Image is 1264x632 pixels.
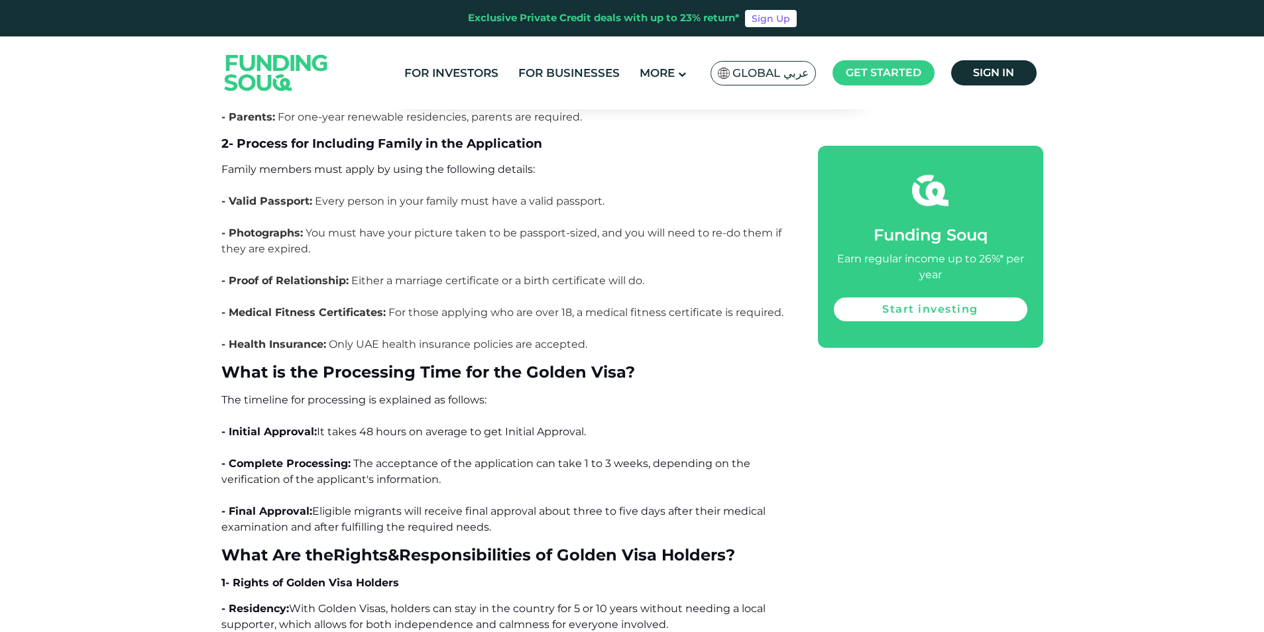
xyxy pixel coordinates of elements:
span: - Final Approval: [221,505,312,517]
span: - Residency: [221,602,289,615]
span: What is the Processing Time for the Golden Visa? [221,362,635,382]
span: Sign in [973,66,1014,79]
span: For those applying who are over 18, a medical fitness certificate is required. [388,306,783,319]
img: fsicon [912,172,948,209]
span: It takes 48 hours on average to get Initial Approval. [317,425,586,438]
span: - Initial Approval: [221,425,317,438]
div: Earn regular income up to 26%* per year [834,251,1027,283]
a: For Investors [401,62,502,84]
span: & [388,545,399,564]
span: . [221,338,587,350]
div: Exclusive Private Credit deals with up to 23% return* [468,11,740,26]
a: Start investing [834,297,1027,321]
span: Responsibilities of Golden Visa Holders [399,545,726,564]
span: Either a marriage certificate or a birth certificate will do. [351,274,644,287]
span: - Health Insurance: [221,338,326,350]
span: Family members must apply by using the following details: [221,163,535,176]
span: The timeline for processing is explained as follows: [221,394,487,406]
span: The acceptance of the application can take 1 to 3 weeks, depending on the verification of the app... [221,457,750,486]
a: Sign Up [745,10,797,27]
span: - Proof of Relationship: [221,274,349,287]
span: Get started [846,66,921,79]
span: ? [726,545,735,564]
span: - Complete Processing: [221,457,351,470]
span: - Parents: [221,111,275,123]
span: - Valid Passport: [221,195,312,207]
span: Global عربي [732,66,809,81]
span: 1- Rights of Golden Visa Holders [221,576,399,589]
span: For one-year renewable residencies, parents are required. [278,111,582,123]
img: SA Flag [718,68,730,79]
span: You must have your picture taken to be passport-sized, and you will need to re-do them if they ar... [221,227,781,255]
span: - Medical Fitness Certificates: [221,306,386,319]
span: Only UAE health insurance policies are accepted [329,338,585,350]
a: For Businesses [515,62,623,84]
span: 2- Process for Including Family in the Application [221,136,542,151]
span: Eligible migrants will receive final approval about three to five days after their medical examin... [221,505,766,533]
span: Rights [333,545,388,564]
img: Logo [211,39,341,106]
span: Every person in your family must have a valid passport. [315,195,604,207]
span: What Are the [221,545,333,564]
a: Sign in [951,60,1037,85]
span: More [640,66,675,79]
span: - Photographs: [221,227,303,239]
span: Funding Souq [874,225,988,244]
span: With Golden Visas, holders can stay in the country for 5 or 10 years without needing a local supp... [221,602,766,631]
